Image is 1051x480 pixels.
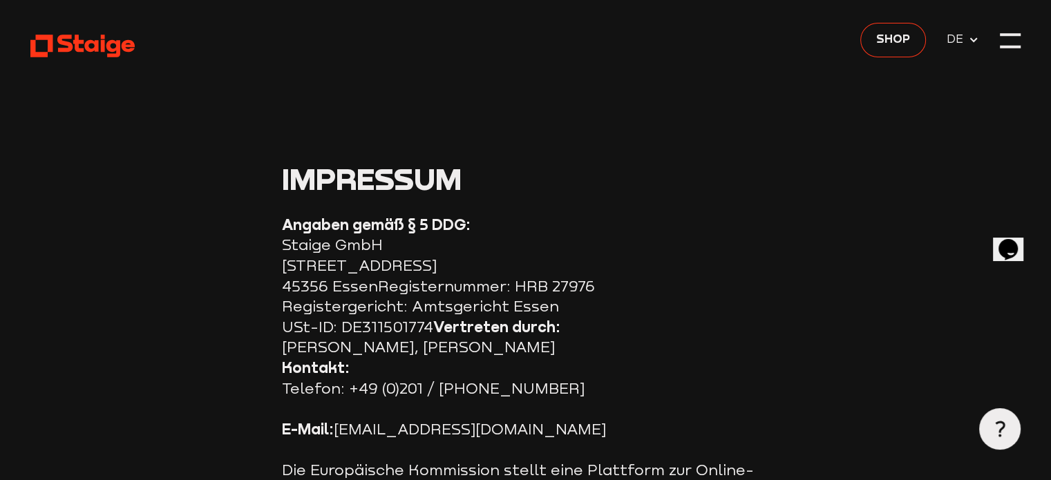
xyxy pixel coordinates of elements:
strong: Kontakt: [282,358,350,376]
strong: E-Mail: [282,420,334,438]
iframe: chat widget [993,220,1037,261]
span: Impressum [282,161,462,197]
span: Shop [876,30,910,48]
strong: Vertreten durch: [433,318,560,336]
a: Shop [860,23,926,57]
p: Telefon: +49 (0)201 / [PHONE_NUMBER] [282,358,769,399]
p: [EMAIL_ADDRESS][DOMAIN_NAME] [282,419,769,440]
span: DE [947,30,968,48]
strong: Angaben gemäß § 5 DDG: [282,215,471,233]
